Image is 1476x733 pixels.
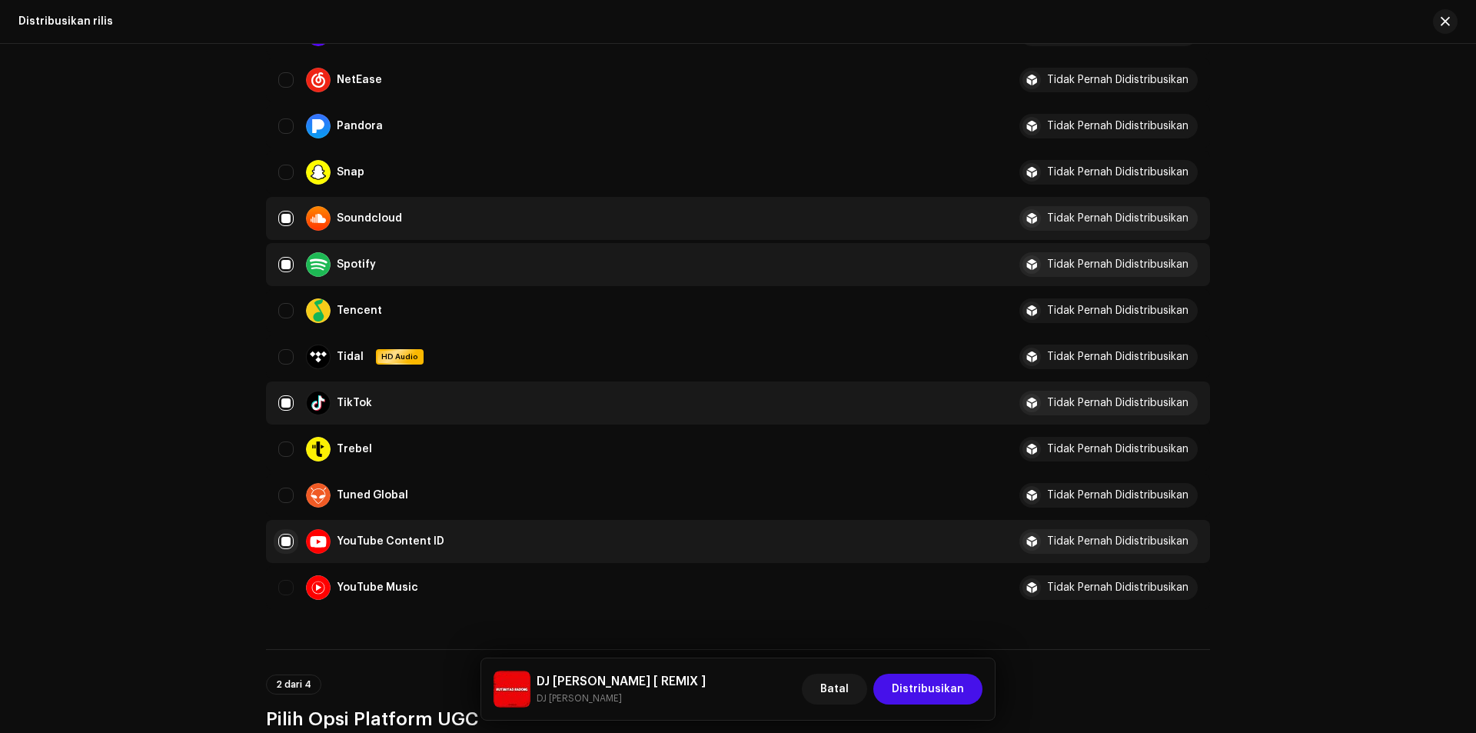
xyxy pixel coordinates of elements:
[1047,75,1188,85] div: Tidak Pernah Didistribusikan
[802,674,867,705] button: Batal
[1047,213,1188,224] div: Tidak Pernah Didistribusikan
[337,167,364,178] div: Snap
[892,674,964,705] span: Distribusikan
[494,671,530,708] img: 63f28ddc-65c3-4c09-91ed-eb73fbbae784
[377,352,422,362] span: HD Audio
[337,75,382,85] div: NetEase
[18,15,113,28] div: Distribusikan rilis
[337,444,372,455] div: Trebel
[873,674,982,705] button: Distribusikan
[1047,398,1188,408] div: Tidak Pernah Didistribusikan
[820,674,849,705] span: Batal
[337,398,372,408] div: TikTok
[1047,582,1188,593] div: Tidak Pernah Didistribusikan
[337,305,382,316] div: Tencent
[337,213,402,224] div: Soundcloud
[337,352,364,362] div: Tidal
[1047,259,1188,270] div: Tidak Pernah Didistribusikan
[1047,536,1188,547] div: Tidak Pernah Didistribusikan
[337,490,408,501] div: Tuned Global
[1047,167,1188,178] div: Tidak Pernah Didistribusikan
[337,536,444,547] div: YouTube Content ID
[276,680,311,689] span: 2 dari 4
[337,121,383,132] div: Pandora
[1047,444,1188,455] div: Tidak Pernah Didistribusikan
[1047,305,1188,316] div: Tidak Pernah Didistribusikan
[337,582,418,593] div: YouTube Music
[1047,490,1188,501] div: Tidak Pernah Didistribusikan
[337,259,376,270] div: Spotify
[537,691,706,706] small: DJ RUTINITAS RADONG [ REMIX ]
[537,672,706,691] h5: DJ RUTINITAS RADONG [ REMIX ]
[266,707,1210,731] h3: Pilih Opsi Platform UGC
[1047,352,1188,362] div: Tidak Pernah Didistribusikan
[1047,121,1188,132] div: Tidak Pernah Didistribusikan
